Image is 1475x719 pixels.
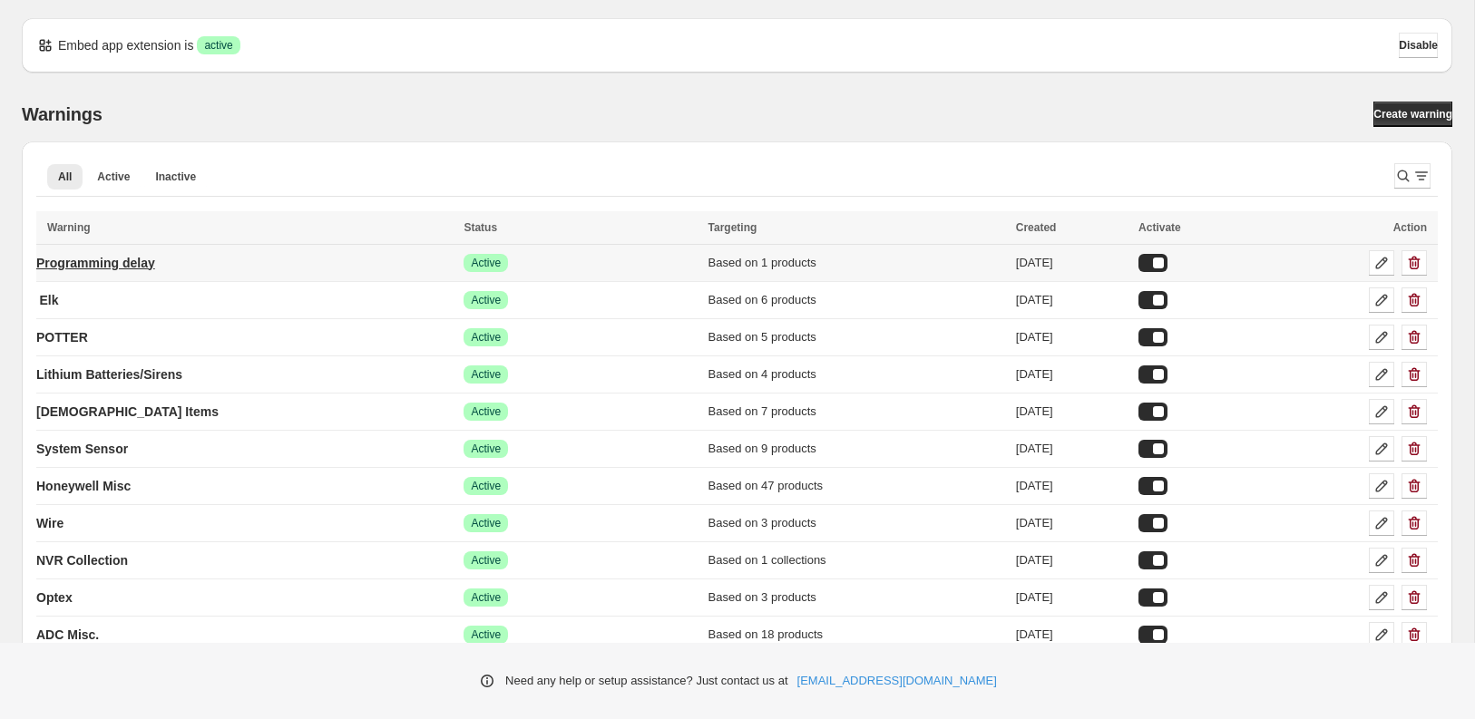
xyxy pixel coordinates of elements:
[1016,477,1128,495] div: [DATE]
[36,403,219,421] p: [DEMOGRAPHIC_DATA] Items
[47,221,91,234] span: Warning
[1373,102,1452,127] a: Create warning
[708,365,1005,384] div: Based on 4 products
[1138,221,1181,234] span: Activate
[36,397,219,426] a: [DEMOGRAPHIC_DATA] Items
[1399,33,1438,58] button: Disable
[1016,551,1128,569] div: [DATE]
[708,328,1005,346] div: Based on 5 products
[36,588,73,607] p: Optex
[58,170,72,184] span: All
[36,286,62,315] a: Elk
[1373,107,1452,121] span: Create warning
[22,103,103,125] h2: Warnings
[204,38,232,53] span: active
[1016,365,1128,384] div: [DATE]
[1394,163,1431,189] button: Search and filter results
[36,248,155,277] a: Programming delay
[471,627,501,642] span: Active
[797,672,997,690] a: [EMAIL_ADDRESS][DOMAIN_NAME]
[471,516,501,530] span: Active
[471,479,501,493] span: Active
[36,509,63,538] a: Wire
[708,626,1005,644] div: Based on 18 products
[36,365,182,384] p: Lithium Batteries/Sirens
[155,170,196,184] span: Inactive
[708,254,1005,272] div: Based on 1 products
[708,551,1005,569] div: Based on 1 collections
[471,367,501,382] span: Active
[97,170,130,184] span: Active
[708,440,1005,458] div: Based on 9 products
[36,546,128,575] a: NVR Collection
[471,590,501,605] span: Active
[708,403,1005,421] div: Based on 7 products
[1016,403,1128,421] div: [DATE]
[471,553,501,568] span: Active
[1016,221,1057,234] span: Created
[1393,221,1427,234] span: Action
[1016,440,1128,458] div: [DATE]
[1016,254,1128,272] div: [DATE]
[36,323,88,352] a: POTTER
[708,514,1005,532] div: Based on 3 products
[708,291,1005,309] div: Based on 6 products
[36,620,99,649] a: ADC Misc.
[464,221,497,234] span: Status
[58,36,193,54] p: Embed app extension is
[36,583,73,612] a: Optex
[36,626,99,644] p: ADC Misc.
[36,551,128,569] p: NVR Collection
[471,293,501,307] span: Active
[36,254,155,272] p: Programming delay
[36,328,88,346] p: POTTER
[36,440,128,458] p: System Sensor
[36,360,182,389] a: Lithium Batteries/Sirens
[36,471,131,500] a: Honeywell Misc
[1016,514,1128,532] div: [DATE]
[1016,588,1128,607] div: [DATE]
[708,221,757,234] span: Targeting
[708,477,1005,495] div: Based on 47 products
[471,330,501,345] span: Active
[39,291,58,309] p: Elk
[36,477,131,495] p: Honeywell Misc
[708,588,1005,607] div: Based on 3 products
[1016,291,1128,309] div: [DATE]
[1016,626,1128,644] div: [DATE]
[471,404,501,419] span: Active
[1399,38,1438,53] span: Disable
[471,442,501,456] span: Active
[36,434,128,463] a: System Sensor
[471,256,501,270] span: Active
[36,514,63,532] p: Wire
[1016,328,1128,346] div: [DATE]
